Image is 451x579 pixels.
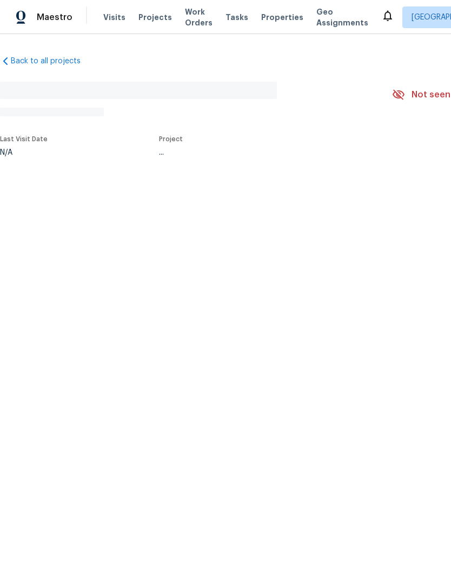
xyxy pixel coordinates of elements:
[261,12,303,23] span: Properties
[103,12,125,23] span: Visits
[159,149,367,156] div: ...
[185,6,213,28] span: Work Orders
[37,12,72,23] span: Maestro
[138,12,172,23] span: Projects
[316,6,368,28] span: Geo Assignments
[159,136,183,142] span: Project
[225,14,248,21] span: Tasks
